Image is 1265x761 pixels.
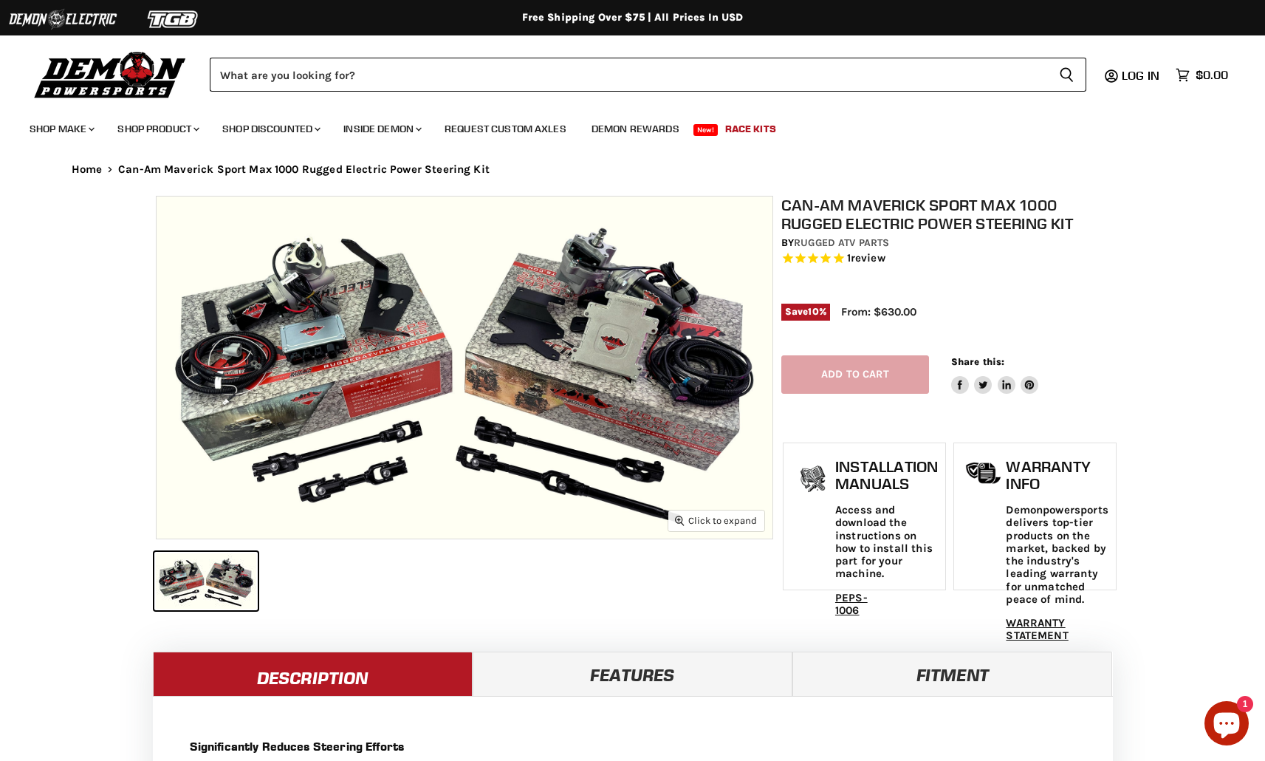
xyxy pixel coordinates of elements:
[781,304,830,320] span: Save %
[841,305,916,318] span: From: $630.00
[210,58,1047,92] input: Search
[951,355,1039,395] aside: Share this:
[951,356,1004,367] span: Share this:
[7,5,118,33] img: Demon Electric Logo 2
[675,515,757,526] span: Click to expand
[1115,69,1168,82] a: Log in
[580,114,690,144] a: Demon Rewards
[1006,616,1068,642] a: WARRANTY STATEMENT
[693,124,719,136] span: New!
[965,462,1002,485] img: warranty-icon.png
[781,235,1118,251] div: by
[473,652,792,696] a: Features
[835,504,938,581] p: Access and download the instructions on how to install this part for your machine.
[1006,458,1108,493] h1: Warranty Info
[794,236,889,249] a: Rugged ATV Parts
[808,306,818,317] span: 10
[210,58,1086,92] form: Product
[1168,64,1235,86] a: $0.00
[1006,504,1108,606] p: Demonpowersports delivers top-tier products on the market, backed by the industry's leading warra...
[153,652,473,696] a: Description
[42,163,1224,176] nav: Breadcrumbs
[332,114,431,144] a: Inside Demon
[835,458,938,493] h1: Installation Manuals
[30,48,191,100] img: Demon Powersports
[1196,68,1228,82] span: $0.00
[18,108,1224,144] ul: Main menu
[42,11,1224,24] div: Free Shipping Over $75 | All Prices In USD
[835,591,868,617] a: PEPS-1006
[1122,68,1159,83] span: Log in
[211,114,329,144] a: Shop Discounted
[157,197,772,539] img: IMAGE
[792,652,1112,696] a: Fitment
[72,163,103,176] a: Home
[154,552,258,610] button: IMAGE thumbnail
[1200,701,1253,749] inbox-online-store-chat: Shopify online store chat
[1047,58,1086,92] button: Search
[781,251,1118,267] span: Rated 5.0 out of 5 stars 1 reviews
[668,511,764,530] button: Click to expand
[118,163,490,176] span: Can-Am Maverick Sport Max 1000 Rugged Electric Power Steering Kit
[795,462,832,499] img: install_manual-icon.png
[433,114,577,144] a: Request Custom Axles
[118,5,229,33] img: TGB Logo 2
[106,114,208,144] a: Shop Product
[781,196,1118,233] h1: Can-Am Maverick Sport Max 1000 Rugged Electric Power Steering Kit
[714,114,787,144] a: Race Kits
[18,114,103,144] a: Shop Make
[851,252,885,265] span: review
[847,252,885,265] span: 1 reviews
